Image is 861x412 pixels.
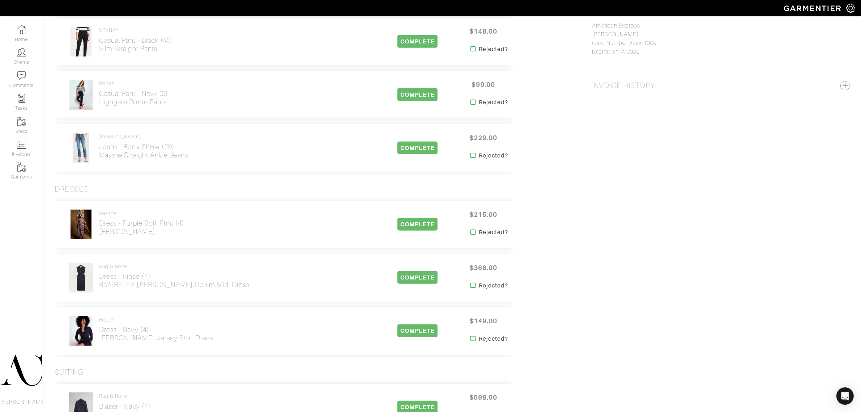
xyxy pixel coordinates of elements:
h2: Dress - Purple Soffi Print (4) [PERSON_NAME] [99,219,185,236]
img: k2MajdCY7orq62hZjkpHdMpn [69,80,93,110]
h2: Casual Pant - Black (M) Slim Straight Pants [99,36,171,53]
h2: Invoice History [592,81,655,90]
span: $215.00 [462,207,505,222]
span: $148.00 [462,24,505,39]
img: garments-icon-b7da505a4dc4fd61783c78ac3ca0ef83fa9d6f193b1c9dc38574b1d14d53ca28.png [17,163,26,172]
strong: Rejected? [479,45,508,54]
h4: Rag & Bone [99,393,194,399]
span: $229.00 [462,130,505,146]
img: garments-icon-b7da505a4dc4fd61783c78ac3ca0ef83fa9d6f193b1c9dc38574b1d14d53ca28.png [17,117,26,126]
span: COMPLETE [397,324,438,337]
h2: Dress - Rinse (4) rbAIRFLEX [PERSON_NAME] Denim Midi Dress [99,272,250,289]
strong: Rejected? [479,335,508,343]
h4: Boden [99,80,168,87]
img: clients-icon-6bae9207a08558b7cb47a8932f037763ab4055f8c8b6bfacd5dc20c3e0201464.png [17,48,26,57]
a: Sezane Dress - Purple Soffi Print (4)[PERSON_NAME] [99,210,185,236]
h3: Suiting [55,368,84,377]
span: COMPLETE [397,35,438,48]
img: comment-icon-a0a6a9ef722e966f86d9cbdc48e553b5cf19dbc54f86b18d962a5391bc8f6eb6.png [17,71,26,80]
img: ETX6c5C8Vk1tNEP4prYFJM8q [70,209,92,240]
a: Boden Dress - Navy (4)[PERSON_NAME] Jersey Shirt Dress [99,317,213,342]
a: Boden Casual Pant - Navy (6)Highgate Ponte Pants [99,80,168,106]
img: gear-icon-white-bd11855cb880d31180b6d7d6211b90ccbf57a29d726f0c71d8c61bd08dd39cc2.png [846,4,855,13]
a: SPANX® Casual Pant - Black (M)Slim Straight Pants [99,27,171,53]
img: fxHS8VfAFrGnLEK8oG7RMgZE [69,316,93,346]
h4: Boden [99,317,213,323]
img: garmentier-logo-header-white-b43fb05a5012e4ada735d5af1a66efaba907eab6374d6393d1fbf88cb4ef424d.png [780,2,846,14]
div: Open Intercom Messenger [836,387,854,405]
span: COMPLETE [397,142,438,154]
a: Rag & Bone Dress - Rinse (4)rbAIRFLEX [PERSON_NAME] Denim Midi Dress [99,264,250,289]
span: $368.00 [462,260,505,276]
img: dashboard-icon-dbcd8f5a0b271acd01030246c82b418ddd0df26cd7fceb0bd07c9910d44c42f6.png [17,25,26,34]
h2: Casual Pant - Navy (6) Highgate Ponte Pants [99,89,168,106]
img: F57pgvSkXMfhuP5F1VdfsS6X [72,133,90,163]
span: COMPLETE [397,271,438,284]
h2: Jeans - Rock Show (29) Mayslie Straight Ankle Jeans [99,143,188,159]
p: American Express [PERSON_NAME] Card Number: xxxx-1009 Expiration: 7/2029 [592,21,850,56]
span: COMPLETE [397,88,438,101]
span: $598.00 [462,390,505,405]
h4: [PERSON_NAME] [99,134,188,140]
h4: Rag & Bone [99,264,250,270]
img: 5YzR7a7GZcXwacXQto7rEYR1 [69,262,93,293]
span: $149.00 [462,313,505,329]
img: orders-icon-0abe47150d42831381b5fb84f609e132dff9fe21cb692f30cb5eec754e2cba89.png [17,140,26,149]
h4: SPANX® [99,27,171,33]
h2: Dress - Navy (4) [PERSON_NAME] Jersey Shirt Dress [99,325,213,342]
strong: Rejected? [479,151,508,160]
strong: Rejected? [479,281,508,290]
h4: Sezane [99,210,185,216]
strong: Rejected? [479,98,508,107]
img: reminder-icon-8004d30b9f0a5d33ae49ab947aed9ed385cf756f9e5892f1edd6e32f2345188e.png [17,94,26,103]
span: COMPLETE [397,218,438,231]
span: $99.00 [462,77,505,92]
img: ZNpYfSkXY1GACjGBZKnWNtxi [70,26,92,57]
a: [PERSON_NAME] Jeans - Rock Show (29)Mayslie Straight Ankle Jeans [99,134,188,159]
strong: Rejected? [479,228,508,237]
h3: Dresses [55,185,88,194]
